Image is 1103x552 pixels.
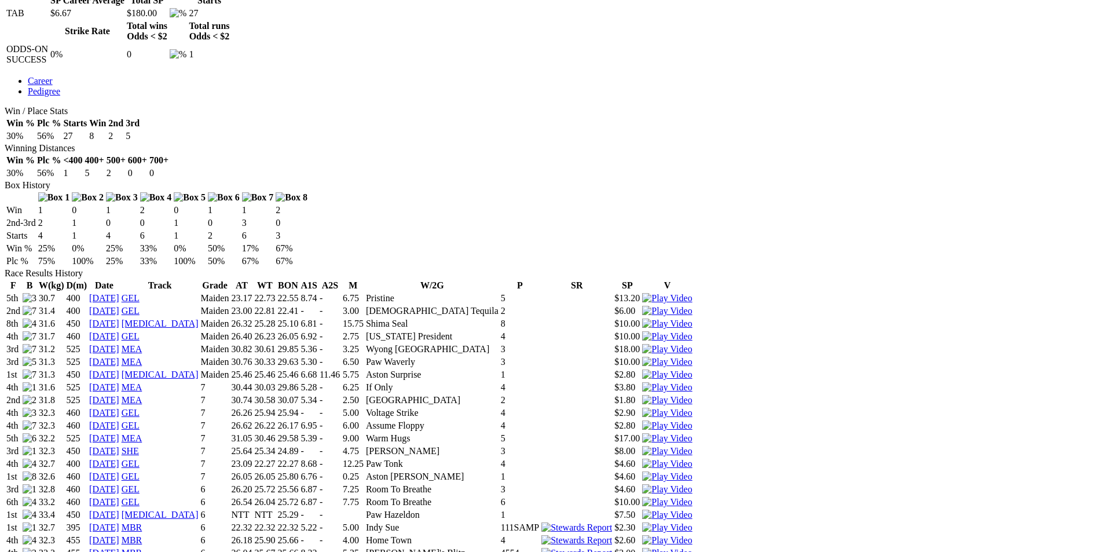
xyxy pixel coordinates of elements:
[642,484,692,494] a: Watch Replay on Watchdog
[89,459,119,469] a: [DATE]
[23,331,36,342] img: 7
[71,230,104,242] td: 1
[38,243,71,254] td: 25%
[23,446,36,456] img: 1
[127,155,148,166] th: 600+
[89,370,119,379] a: [DATE]
[642,497,692,507] a: Watch Replay on Watchdog
[122,408,140,418] a: GEL
[174,192,206,203] img: Box 5
[207,217,240,229] td: 0
[66,318,88,330] td: 450
[38,356,65,368] td: 31.3
[6,217,36,229] td: 2nd-3rd
[642,293,692,303] a: Watch Replay on Watchdog
[89,421,119,430] a: [DATE]
[173,204,206,216] td: 0
[319,331,341,342] td: -
[38,318,65,330] td: 31.6
[241,217,274,229] td: 3
[23,395,36,405] img: 2
[342,318,364,330] td: 15.75
[63,167,83,179] td: 1
[121,280,199,291] th: Track
[71,255,104,267] td: 100%
[6,356,21,368] td: 3rd
[89,357,119,367] a: [DATE]
[365,356,499,368] td: Paw Waverly
[642,331,692,341] a: Watch Replay on Watchdog
[614,331,640,342] td: $10.00
[85,167,105,179] td: 5
[300,331,317,342] td: 6.92
[5,143,1098,153] div: Winning Distances
[122,522,142,532] a: MBR
[122,357,142,367] a: MEA
[122,382,142,392] a: MEA
[126,20,168,42] th: Total wins Odds < $2
[6,343,21,355] td: 3rd
[122,433,142,443] a: MEA
[105,255,138,267] td: 25%
[125,118,140,129] th: 3rd
[642,421,692,431] img: Play Video
[89,510,119,520] a: [DATE]
[122,535,142,545] a: MBR
[365,318,499,330] td: Shima Seal
[207,255,240,267] td: 50%
[342,356,364,368] td: 6.50
[319,343,341,355] td: -
[23,510,36,520] img: 4
[170,8,186,19] img: %
[365,331,499,342] td: [US_STATE] President
[642,370,692,379] a: Watch Replay on Watchdog
[188,43,230,65] td: 1
[541,535,612,546] img: Stewards Report
[122,510,199,520] a: [MEDICAL_DATA]
[642,510,692,520] a: Watch Replay on Watchdog
[642,306,692,316] a: Watch Replay on Watchdog
[23,293,36,304] img: 3
[642,408,692,418] img: Play Video
[38,217,71,229] td: 2
[642,446,692,456] img: Play Video
[23,408,36,418] img: 3
[319,280,341,291] th: A2S
[89,293,119,303] a: [DATE]
[89,471,119,481] a: [DATE]
[23,357,36,367] img: 5
[23,370,36,380] img: 7
[200,305,230,317] td: Maiden
[173,243,206,254] td: 0%
[63,130,87,142] td: 27
[242,192,274,203] img: Box 7
[642,522,692,533] img: Play Video
[230,293,252,304] td: 23.17
[89,408,119,418] a: [DATE]
[89,535,119,545] a: [DATE]
[342,331,364,342] td: 2.75
[254,356,276,368] td: 30.33
[63,118,87,129] th: Starts
[105,230,138,242] td: 4
[254,280,276,291] th: WT
[5,106,1098,116] div: Win / Place Stats
[108,118,124,129] th: 2nd
[127,167,148,179] td: 0
[89,118,107,129] th: Win
[122,344,142,354] a: MEA
[6,331,21,342] td: 4th
[89,446,119,456] a: [DATE]
[319,356,341,368] td: -
[38,293,65,304] td: 30.7
[642,331,692,342] img: Play Video
[50,43,125,65] td: 0%
[140,230,173,242] td: 6
[642,433,692,444] img: Play Video
[241,204,274,216] td: 1
[230,280,252,291] th: AT
[342,280,364,291] th: M
[230,343,252,355] td: 30.82
[38,343,65,355] td: 31.2
[275,217,308,229] td: 0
